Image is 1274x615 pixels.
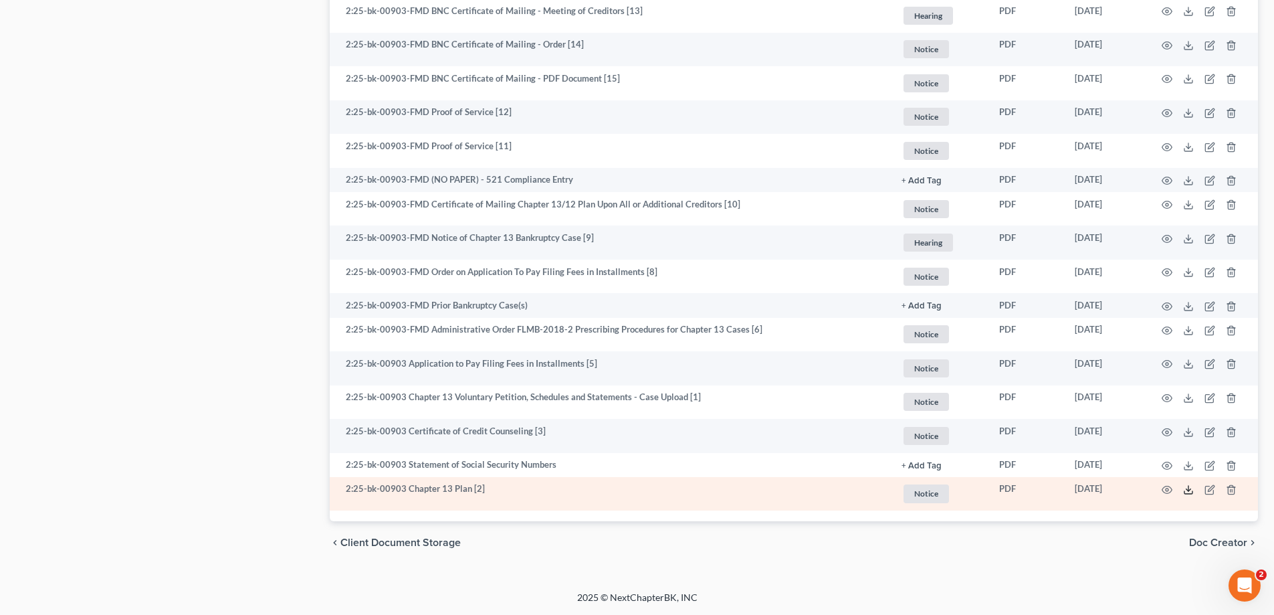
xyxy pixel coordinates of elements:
[1189,537,1247,548] span: Doc Creator
[901,198,978,220] a: Notice
[988,134,1064,168] td: PDF
[901,425,978,447] a: Notice
[1064,100,1146,135] td: [DATE]
[256,591,1019,615] div: 2025 © NextChapterBK, INC
[901,173,978,186] a: + Add Tag
[330,419,891,453] td: 2:25-bk-00903 Certificate of Credit Counseling [3]
[988,453,1064,477] td: PDF
[988,293,1064,317] td: PDF
[904,108,949,126] span: Notice
[988,385,1064,420] td: PDF
[1229,569,1261,602] iframe: Intercom live chat
[988,318,1064,352] td: PDF
[988,100,1064,135] td: PDF
[330,260,891,294] td: 2:25-bk-00903-FMD Order on Application To Pay Filing Fees in Installments [8]
[901,482,978,505] a: Notice
[1064,260,1146,294] td: [DATE]
[330,537,340,548] i: chevron_left
[330,351,891,385] td: 2:25-bk-00903 Application to Pay Filing Fees in Installments [5]
[1064,453,1146,477] td: [DATE]
[330,168,891,192] td: 2:25-bk-00903-FMD (NO PAPER) - 521 Compliance Entry
[901,266,978,288] a: Notice
[904,142,949,160] span: Notice
[901,5,978,27] a: Hearing
[1247,537,1258,548] i: chevron_right
[330,537,461,548] button: chevron_left Client Document Storage
[901,357,978,379] a: Notice
[330,293,891,317] td: 2:25-bk-00903-FMD Prior Bankruptcy Case(s)
[988,260,1064,294] td: PDF
[901,38,978,60] a: Notice
[1064,33,1146,67] td: [DATE]
[330,385,891,420] td: 2:25-bk-00903 Chapter 13 Voluntary Petition, Schedules and Statements - Case Upload [1]
[1064,385,1146,420] td: [DATE]
[330,33,891,67] td: 2:25-bk-00903-FMD BNC Certificate of Mailing - Order [14]
[1064,318,1146,352] td: [DATE]
[1189,537,1258,548] button: Doc Creator chevron_right
[330,226,891,260] td: 2:25-bk-00903-FMD Notice of Chapter 13 Bankruptcy Case [9]
[330,192,891,226] td: 2:25-bk-00903-FMD Certificate of Mailing Chapter 13/12 Plan Upon All or Additional Creditors [10]
[901,323,978,345] a: Notice
[904,200,949,218] span: Notice
[1064,192,1146,226] td: [DATE]
[901,391,978,413] a: Notice
[988,351,1064,385] td: PDF
[904,325,949,343] span: Notice
[988,66,1064,100] td: PDF
[988,477,1064,511] td: PDF
[988,192,1064,226] td: PDF
[904,7,953,25] span: Hearing
[1064,293,1146,317] td: [DATE]
[1064,351,1146,385] td: [DATE]
[901,232,978,254] a: Hearing
[901,299,978,312] a: + Add Tag
[330,318,891,352] td: 2:25-bk-00903-FMD Administrative Order FLMB-2018-2 Prescribing Procedures for Chapter 13 Cases [6]
[988,33,1064,67] td: PDF
[988,419,1064,453] td: PDF
[904,74,949,92] span: Notice
[901,72,978,94] a: Notice
[1064,226,1146,260] td: [DATE]
[904,40,949,58] span: Notice
[901,458,978,471] a: + Add Tag
[330,100,891,135] td: 2:25-bk-00903-FMD Proof of Service [12]
[901,106,978,128] a: Notice
[340,537,461,548] span: Client Document Storage
[904,393,949,411] span: Notice
[330,134,891,168] td: 2:25-bk-00903-FMD Proof of Service [11]
[1064,168,1146,192] td: [DATE]
[901,140,978,162] a: Notice
[1256,569,1267,580] span: 2
[904,427,949,445] span: Notice
[1064,477,1146,511] td: [DATE]
[904,359,949,377] span: Notice
[988,226,1064,260] td: PDF
[330,66,891,100] td: 2:25-bk-00903-FMD BNC Certificate of Mailing - PDF Document [15]
[330,477,891,511] td: 2:25-bk-00903 Chapter 13 Plan [2]
[1064,134,1146,168] td: [DATE]
[901,302,942,311] button: + Add Tag
[901,462,942,470] button: + Add Tag
[1064,419,1146,453] td: [DATE]
[988,168,1064,192] td: PDF
[904,485,949,503] span: Notice
[901,177,942,185] button: + Add Tag
[904,268,949,286] span: Notice
[904,234,953,252] span: Hearing
[1064,66,1146,100] td: [DATE]
[330,453,891,477] td: 2:25-bk-00903 Statement of Social Security Numbers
